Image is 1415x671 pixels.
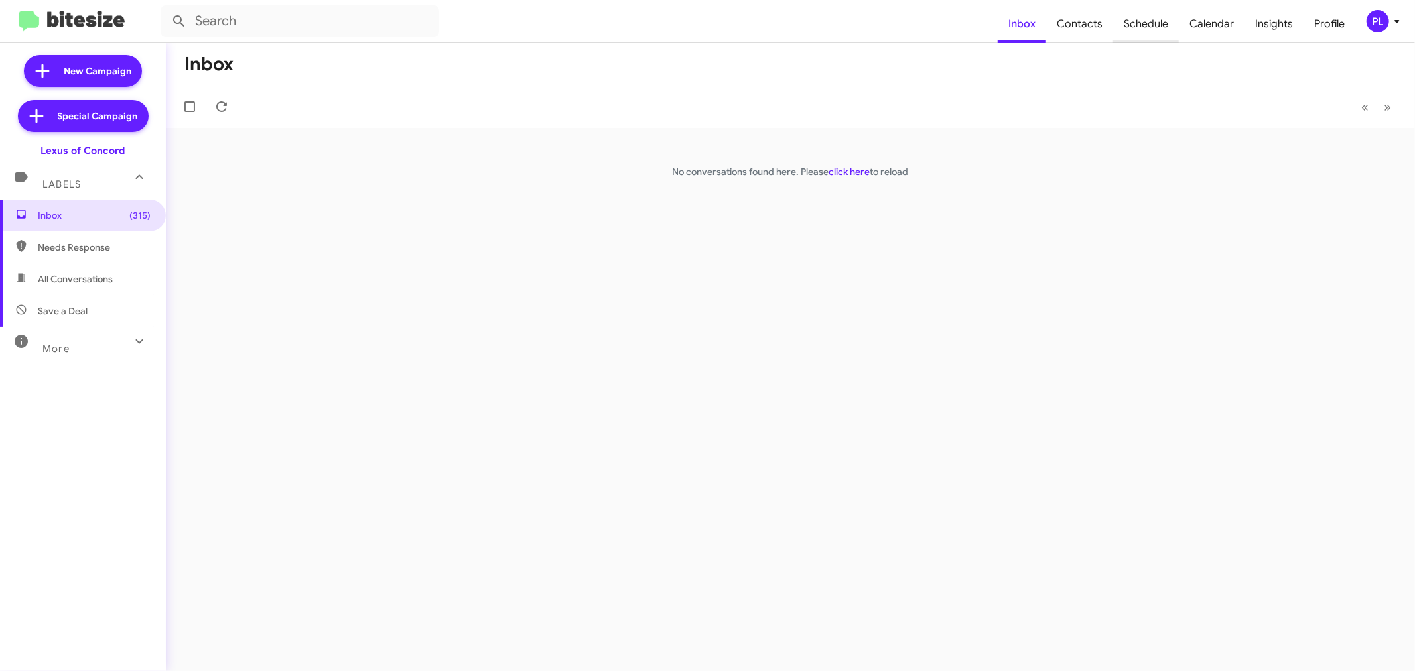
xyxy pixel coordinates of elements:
span: Special Campaign [58,109,138,123]
input: Search [161,5,439,37]
a: Profile [1304,5,1355,43]
span: » [1384,99,1391,115]
span: New Campaign [64,64,131,78]
span: « [1361,99,1369,115]
a: Contacts [1046,5,1113,43]
a: Special Campaign [18,100,149,132]
span: All Conversations [38,273,113,286]
span: Inbox [38,209,151,222]
span: (315) [129,209,151,222]
a: New Campaign [24,55,142,87]
a: Schedule [1113,5,1179,43]
span: More [42,343,70,355]
h1: Inbox [184,54,234,75]
nav: Page navigation example [1354,93,1399,121]
button: Next [1376,93,1399,121]
a: click here [829,166,870,178]
button: PL [1355,10,1400,32]
button: Previous [1353,93,1377,121]
span: Save a Deal [38,304,88,318]
a: Inbox [998,5,1046,43]
span: Labels [42,178,81,190]
p: No conversations found here. Please to reload [166,165,1415,178]
div: PL [1367,10,1389,32]
span: Needs Response [38,241,151,254]
a: Insights [1245,5,1304,43]
a: Calendar [1179,5,1245,43]
div: Lexus of Concord [41,144,125,157]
